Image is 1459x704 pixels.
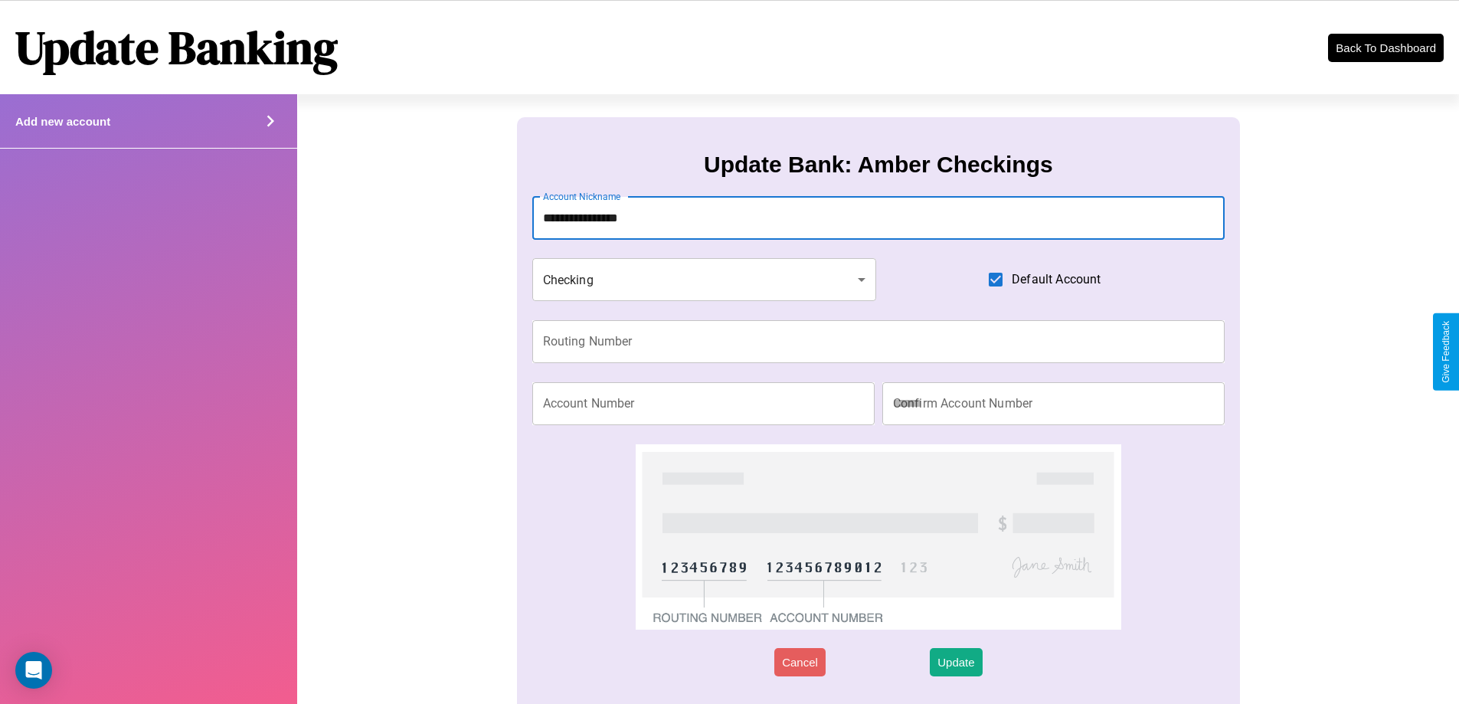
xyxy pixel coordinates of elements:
div: Give Feedback [1441,321,1451,383]
h3: Update Bank: Amber Checkings [704,152,1053,178]
button: Cancel [774,648,826,676]
div: Checking [532,258,877,301]
img: check [636,444,1120,630]
button: Back To Dashboard [1328,34,1444,62]
button: Update [930,648,982,676]
label: Account Nickname [543,190,621,203]
span: Default Account [1012,270,1101,289]
h1: Update Banking [15,16,338,79]
h4: Add new account [15,115,110,128]
div: Open Intercom Messenger [15,652,52,689]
